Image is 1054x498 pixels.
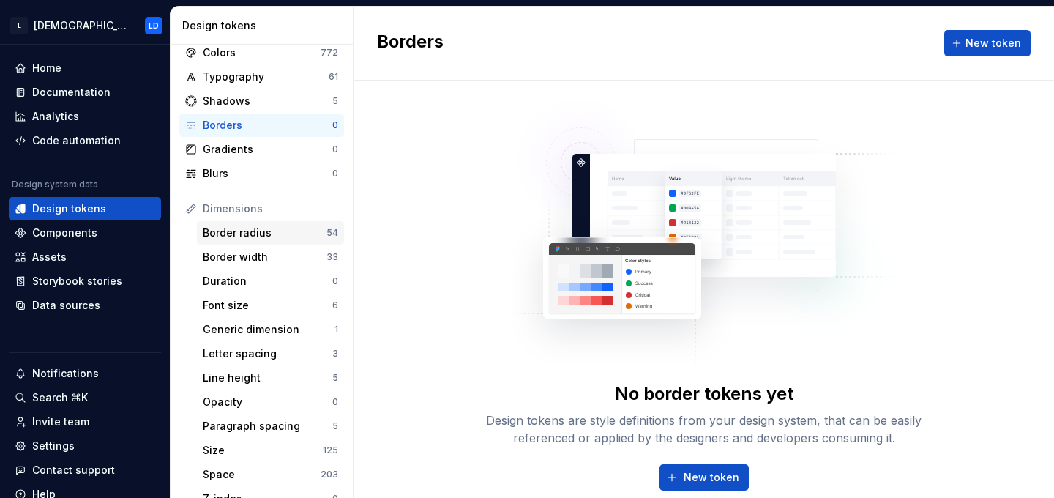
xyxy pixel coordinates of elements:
[965,36,1021,51] span: New token
[32,439,75,453] div: Settings
[32,250,67,264] div: Assets
[197,366,344,390] a: Line height5
[470,412,938,447] div: Design tokens are style definitions from your design system, that can be easily referenced or app...
[203,419,332,434] div: Paragraph spacing
[197,318,344,341] a: Generic dimension1
[9,56,161,80] a: Home
[32,415,89,429] div: Invite team
[203,322,334,337] div: Generic dimension
[3,10,167,41] button: L[DEMOGRAPHIC_DATA]LD
[9,362,161,385] button: Notifications
[9,129,161,152] a: Code automation
[197,294,344,317] a: Font size6
[9,434,161,458] a: Settings
[326,227,338,239] div: 54
[203,467,321,482] div: Space
[197,342,344,365] a: Letter spacing3
[321,47,338,59] div: 772
[34,18,127,33] div: [DEMOGRAPHIC_DATA]
[203,298,332,313] div: Font size
[334,324,338,335] div: 1
[203,142,332,157] div: Gradients
[197,390,344,414] a: Opacity0
[332,168,338,179] div: 0
[203,201,338,216] div: Dimensions
[203,45,321,60] div: Colors
[179,138,344,161] a: Gradients0
[9,386,161,409] button: Search ⌘K
[10,17,28,34] div: L
[9,197,161,220] a: Design tokens
[32,274,122,289] div: Storybook stories
[332,420,338,432] div: 5
[32,133,121,148] div: Code automation
[9,105,161,128] a: Analytics
[32,85,111,100] div: Documentation
[203,443,323,458] div: Size
[9,294,161,317] a: Data sources
[32,109,79,124] div: Analytics
[332,95,338,107] div: 5
[326,251,338,263] div: 33
[944,30,1031,56] button: New token
[32,298,100,313] div: Data sources
[329,71,338,83] div: 61
[332,144,338,155] div: 0
[197,270,344,293] a: Duration0
[203,94,332,108] div: Shadows
[32,366,99,381] div: Notifications
[203,274,332,289] div: Duration
[332,348,338,360] div: 3
[32,226,97,240] div: Components
[332,275,338,287] div: 0
[203,118,332,133] div: Borders
[12,179,98,190] div: Design system data
[182,18,347,33] div: Design tokens
[321,469,338,480] div: 203
[32,390,88,405] div: Search ⌘K
[179,89,344,113] a: Shadows5
[179,41,344,64] a: Colors772
[9,221,161,245] a: Components
[32,61,61,75] div: Home
[179,65,344,89] a: Typography61
[684,470,739,485] span: New token
[179,114,344,137] a: Borders0
[9,81,161,104] a: Documentation
[9,245,161,269] a: Assets
[203,250,326,264] div: Border width
[332,396,338,408] div: 0
[32,463,115,477] div: Contact support
[377,30,444,56] h2: Borders
[9,458,161,482] button: Contact support
[197,415,344,438] a: Paragraph spacing5
[203,226,326,240] div: Border radius
[332,300,338,311] div: 6
[197,221,344,245] a: Border radius54
[332,119,338,131] div: 0
[197,463,344,486] a: Space203
[203,371,332,385] div: Line height
[203,70,329,84] div: Typography
[203,395,332,409] div: Opacity
[323,445,338,456] div: 125
[32,201,106,216] div: Design tokens
[9,270,161,293] a: Storybook stories
[197,439,344,462] a: Size125
[9,410,161,434] a: Invite team
[197,245,344,269] a: Border width33
[149,20,159,31] div: LD
[659,464,749,491] button: New token
[179,162,344,185] a: Blurs0
[332,372,338,384] div: 5
[203,166,332,181] div: Blurs
[615,382,793,406] div: No border tokens yet
[203,346,332,361] div: Letter spacing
